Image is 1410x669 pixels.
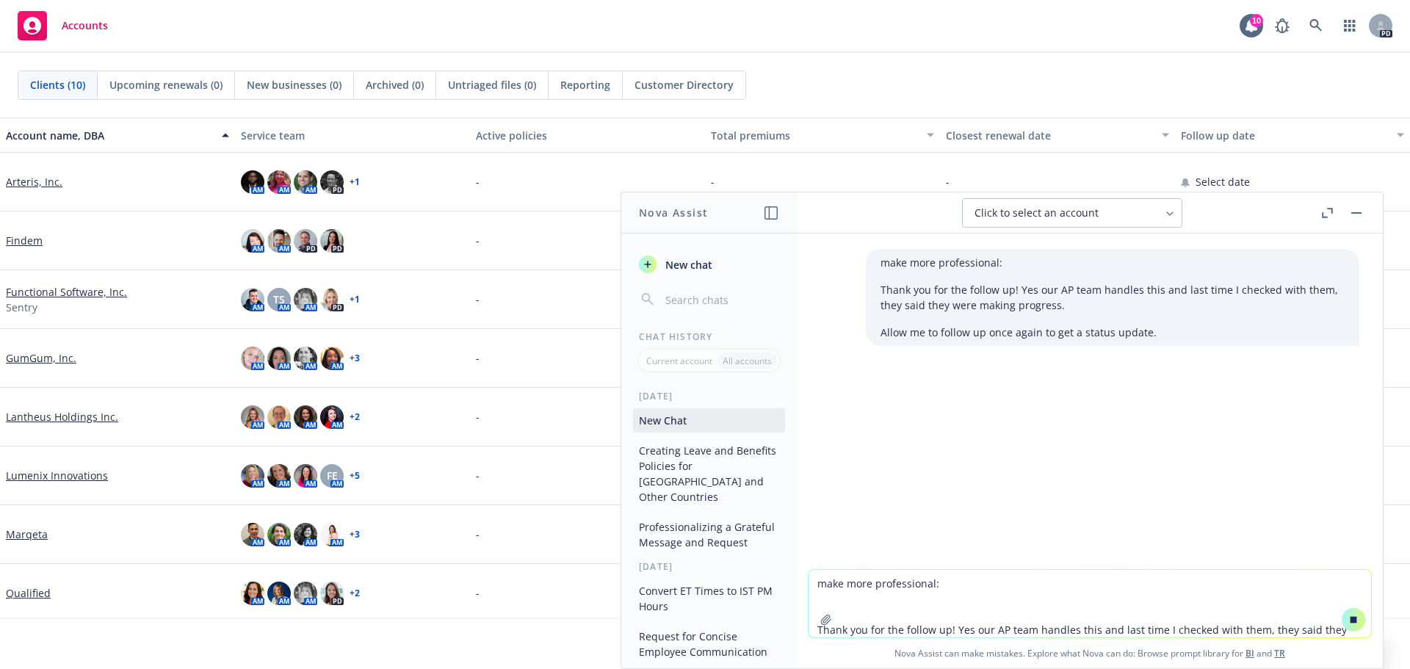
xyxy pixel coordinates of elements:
[633,408,785,433] button: New Chat
[662,289,779,310] input: Search chats
[881,282,1345,313] p: Thank you for the follow up! Yes our AP team handles this and last time I checked with them, they...
[267,405,291,429] img: photo
[267,347,291,370] img: photo
[1335,11,1364,40] a: Switch app
[1245,647,1254,659] a: BI
[241,347,264,370] img: photo
[241,229,264,253] img: photo
[30,77,85,93] span: Clients (10)
[621,330,797,343] div: Chat History
[241,170,264,194] img: photo
[6,468,108,483] a: Lumenix Innovations
[633,515,785,554] button: Professionalizing a Grateful Message and Request
[705,117,940,153] button: Total premiums
[294,405,317,429] img: photo
[6,350,76,366] a: GumGum, Inc.
[6,300,37,315] span: Sentry
[320,170,344,194] img: photo
[267,464,291,488] img: photo
[241,288,264,311] img: photo
[350,530,360,539] a: + 3
[350,589,360,598] a: + 2
[560,77,610,93] span: Reporting
[881,255,1345,270] p: make more professional:
[476,174,480,189] span: -
[350,178,360,187] a: + 1
[1181,128,1388,143] div: Follow up date
[273,292,285,307] span: TS
[470,117,705,153] button: Active policies
[881,325,1345,340] p: Allow me to follow up once again to get a status update.
[320,582,344,605] img: photo
[62,20,108,32] span: Accounts
[476,468,480,483] span: -
[1268,11,1297,40] a: Report a Bug
[448,77,536,93] span: Untriaged files (0)
[476,585,480,601] span: -
[294,170,317,194] img: photo
[109,77,223,93] span: Upcoming renewals (0)
[6,284,127,300] a: Functional Software, Inc.
[633,579,785,618] button: Convert ET Times to IST PM Hours
[294,229,317,253] img: photo
[350,295,360,304] a: + 1
[6,585,51,601] a: Qualified
[235,117,470,153] button: Service team
[1301,11,1331,40] a: Search
[267,170,291,194] img: photo
[723,355,772,367] p: All accounts
[711,128,918,143] div: Total premiums
[6,174,62,189] a: Arteris, Inc.
[294,347,317,370] img: photo
[962,198,1182,228] button: Click to select an account
[1274,647,1285,659] a: TR
[267,582,291,605] img: photo
[320,523,344,546] img: photo
[940,117,1175,153] button: Closest renewal date
[350,354,360,363] a: + 3
[320,405,344,429] img: photo
[294,523,317,546] img: photo
[946,128,1153,143] div: Closest renewal date
[1196,174,1250,189] span: Select date
[639,205,708,220] h1: Nova Assist
[662,257,712,272] span: New chat
[646,355,712,367] p: Current account
[267,229,291,253] img: photo
[241,464,264,488] img: photo
[350,471,360,480] a: + 5
[476,128,699,143] div: Active policies
[6,233,43,248] a: Findem
[320,229,344,253] img: photo
[267,523,291,546] img: photo
[476,409,480,424] span: -
[975,206,1099,220] span: Click to select an account
[633,251,785,278] button: New chat
[320,288,344,311] img: photo
[327,468,338,483] span: FE
[12,5,114,46] a: Accounts
[294,582,317,605] img: photo
[803,638,1377,668] span: Nova Assist can make mistakes. Explore what Nova can do: Browse prompt library for and
[241,128,464,143] div: Service team
[320,347,344,370] img: photo
[634,77,734,93] span: Customer Directory
[476,292,480,307] span: -
[247,77,341,93] span: New businesses (0)
[633,438,785,509] button: Creating Leave and Benefits Policies for [GEOGRAPHIC_DATA] and Other Countries
[1250,14,1263,27] div: 10
[6,409,118,424] a: Lantheus Holdings Inc.
[946,174,950,189] span: -
[6,527,48,542] a: Marqeta
[633,624,785,664] button: Request for Concise Employee Communication
[6,128,213,143] div: Account name, DBA
[241,405,264,429] img: photo
[350,413,360,422] a: + 2
[294,464,317,488] img: photo
[366,77,424,93] span: Archived (0)
[241,523,264,546] img: photo
[711,174,715,189] span: -
[1175,117,1410,153] button: Follow up date
[476,350,480,366] span: -
[241,582,264,605] img: photo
